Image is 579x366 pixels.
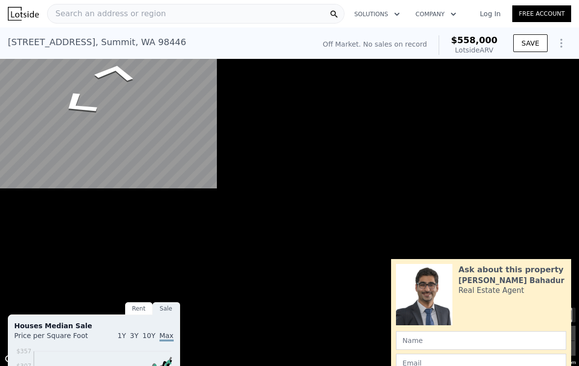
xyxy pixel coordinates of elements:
span: $558,000 [451,35,498,45]
span: Search an address or region [48,8,166,20]
button: Show Options [552,33,571,53]
a: Free Account [512,5,571,22]
button: Solutions [346,5,408,23]
span: 1Y [117,332,126,340]
div: Price per Square Foot [14,331,94,346]
a: Log In [468,9,512,19]
div: [STREET_ADDRESS] , Summit , WA 98446 [8,35,186,49]
div: Rent [125,302,153,315]
div: Real Estate Agent [458,286,524,295]
tspan: $357 [16,348,31,355]
div: Houses Median Sale [14,321,174,331]
div: Lotside ARV [451,45,498,55]
div: Sale [153,302,180,315]
img: Lotside [8,7,39,21]
span: 3Y [130,332,138,340]
span: 10Y [142,332,155,340]
div: [PERSON_NAME] Bahadur [458,276,564,286]
div: Off Market. No sales on record [323,39,427,49]
div: Ask about this property [458,264,563,276]
button: Company [408,5,464,23]
button: SAVE [513,34,548,52]
span: Max [159,332,174,341]
input: Name [396,331,566,350]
